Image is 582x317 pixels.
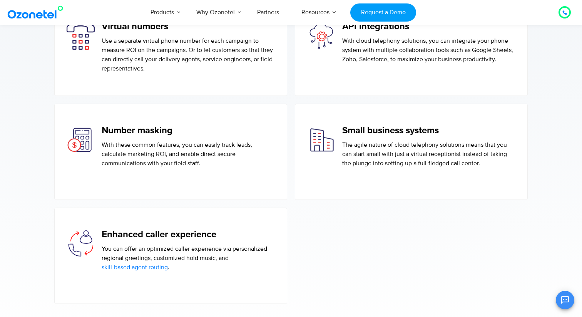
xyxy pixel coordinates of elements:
[556,291,574,309] button: Open chat
[342,21,516,32] h5: API integrations
[102,36,275,73] p: Use a separate virtual phone number for each campaign to measure ROI on the campaigns. Or to let ...
[342,125,516,136] h5: Small business systems
[102,21,275,32] h5: Virtual numbers
[102,229,275,240] h5: Enhanced caller experience
[342,140,516,168] p: The agile nature of cloud telephony solutions means that you can start small with just a virtual ...
[102,244,275,272] p: You can offer an optimized caller experience via personalized regional greetings, customized hold...
[102,263,168,272] a: skill-based agent routing
[342,36,516,64] p: With cloud telephony solutions, you can integrate your phone system with multiple collaboration t...
[102,125,275,136] h5: Number masking
[350,3,416,22] a: Request a Demo
[307,21,336,50] img: Api Integrations
[307,125,336,154] img: Small Business Systems
[102,140,275,168] p: With these common features, you can easily track leads, calculate marketing ROI, and enable direc...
